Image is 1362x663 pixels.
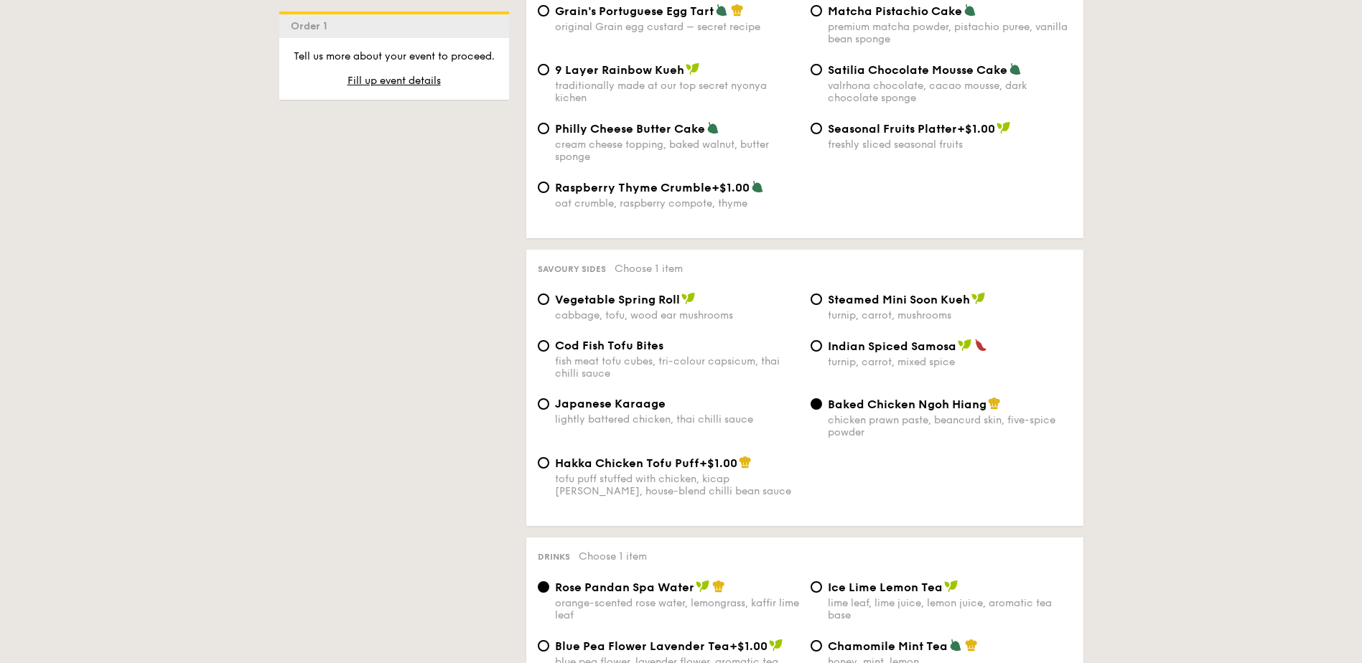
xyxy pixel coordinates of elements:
img: icon-vegan.f8ff3823.svg [944,580,958,593]
div: fish meat tofu cubes, tri-colour capsicum, thai chilli sauce [555,355,799,380]
span: Matcha Pistachio Cake [828,4,962,18]
div: chicken prawn paste, beancurd skin, five-spice powder [828,414,1072,438]
img: icon-vegetarian.fe4039eb.svg [1009,62,1022,75]
div: orange-scented rose water, lemongrass, kaffir lime leaf [555,597,799,621]
img: icon-chef-hat.a58ddaea.svg [712,580,725,593]
span: Seasonal Fruits Platter [828,122,957,136]
span: Raspberry Thyme Crumble [555,181,712,194]
img: icon-vegan.f8ff3823.svg [971,292,986,305]
div: valrhona chocolate, cacao mousse, dark chocolate sponge [828,80,1072,104]
span: Ice Lime Lemon Tea [828,580,943,594]
input: Ice Lime Lemon Tealime leaf, lime juice, lemon juice, aromatic tea base [811,581,822,593]
img: icon-vegan.f8ff3823.svg [958,339,972,352]
input: Indian Spiced Samosaturnip, carrot, mixed spice [811,340,822,352]
span: Choose 1 item [579,550,647,563]
div: cream cheese topping, baked walnut, butter sponge [555,138,799,163]
img: icon-vegetarian.fe4039eb.svg [715,4,728,17]
span: Steamed Mini Soon Kueh [828,293,970,306]
span: Cod Fish Tofu Bites [555,339,663,352]
img: icon-vegetarian.fe4039eb.svg [949,639,962,652]
span: Grain's Portuguese Egg Tart [555,4,714,18]
span: +$1.00 [712,181,750,194]
span: Hakka Chicken Tofu Puff [555,456,699,470]
img: icon-chef-hat.a58ddaea.svg [988,397,1001,410]
img: icon-chef-hat.a58ddaea.svg [965,639,978,652]
img: icon-vegan.f8ff3823.svg [997,121,1011,134]
input: Grain's Portuguese Egg Tartoriginal Grain egg custard – secret recipe [538,5,549,17]
div: oat crumble, raspberry compote, thyme [555,197,799,210]
div: tofu puff stuffed with chicken, kicap [PERSON_NAME], house-blend chilli bean sauce [555,473,799,497]
span: Savoury sides [538,264,606,274]
img: icon-vegetarian.fe4039eb.svg [964,4,976,17]
img: icon-vegan.f8ff3823.svg [696,580,710,593]
input: Matcha Pistachio Cakepremium matcha powder, pistachio puree, vanilla bean sponge [811,5,822,17]
div: turnip, carrot, mushrooms [828,309,1072,321]
input: Blue Pea Flower Lavender Tea+$1.00blue pea flower, lavender flower, aromatic tea base [538,640,549,652]
span: +$1.00 [699,456,737,470]
input: Hakka Chicken Tofu Puff+$1.00tofu puff stuffed with chicken, kicap [PERSON_NAME], house-blend chi... [538,457,549,469]
input: Philly Cheese Butter Cakecream cheese topping, baked walnut, butter sponge [538,123,549,134]
img: icon-vegan.f8ff3823.svg [681,292,696,305]
span: Japanese Karaage [555,397,666,410]
p: Tell us more about your event to proceed. [291,50,498,64]
div: freshly sliced seasonal fruits [828,138,1072,151]
div: lime leaf, lime juice, lemon juice, aromatic tea base [828,597,1072,621]
span: +$1.00 [957,122,995,136]
input: 9 Layer Rainbow Kuehtraditionally made at our top secret nyonya kichen [538,64,549,75]
img: icon-chef-hat.a58ddaea.svg [739,456,752,469]
input: Seasonal Fruits Platter+$1.00freshly sliced seasonal fruits [811,123,822,134]
input: Chamomile Mint Teahoney, mint, lemon [811,640,822,652]
span: Blue Pea Flower Lavender Tea [555,639,729,653]
input: Rose Pandan Spa Waterorange-scented rose water, lemongrass, kaffir lime leaf [538,581,549,593]
div: premium matcha powder, pistachio puree, vanilla bean sponge [828,21,1072,45]
span: Philly Cheese Butter Cake [555,122,705,136]
input: Steamed Mini Soon Kuehturnip, carrot, mushrooms [811,293,822,305]
input: Satilia Chocolate Mousse Cakevalrhona chocolate, cacao mousse, dark chocolate sponge [811,64,822,75]
span: Baked Chicken Ngoh Hiang [828,398,986,411]
img: icon-spicy.37a8142b.svg [974,339,987,352]
input: Japanese Karaagelightly battered chicken, thai chilli sauce [538,398,549,410]
span: Choose 1 item [615,263,683,275]
span: Vegetable Spring Roll [555,293,680,306]
span: Chamomile Mint Tea [828,639,948,653]
div: turnip, carrot, mixed spice [828,356,1072,368]
img: icon-vegan.f8ff3823.svg [769,639,783,652]
div: original Grain egg custard – secret recipe [555,21,799,33]
input: Baked Chicken Ngoh Hiangchicken prawn paste, beancurd skin, five-spice powder [811,398,822,410]
span: Drinks [538,552,570,562]
span: Rose Pandan Spa Water [555,580,694,594]
span: Satilia Chocolate Mousse Cake [828,63,1007,77]
img: icon-chef-hat.a58ddaea.svg [731,4,744,17]
input: Vegetable Spring Rollcabbage, tofu, wood ear mushrooms [538,293,549,305]
img: icon-vegetarian.fe4039eb.svg [706,121,719,134]
div: lightly battered chicken, thai chilli sauce [555,413,799,425]
img: icon-vegetarian.fe4039eb.svg [751,180,764,193]
div: cabbage, tofu, wood ear mushrooms [555,309,799,321]
input: Cod Fish Tofu Bitesfish meat tofu cubes, tri-colour capsicum, thai chilli sauce [538,340,549,352]
span: 9 Layer Rainbow Kueh [555,63,684,77]
span: Indian Spiced Samosa [828,339,956,353]
span: Order 1 [291,20,333,32]
img: icon-vegan.f8ff3823.svg [686,62,700,75]
div: traditionally made at our top secret nyonya kichen [555,80,799,104]
span: Fill up event details [348,75,441,87]
span: +$1.00 [729,639,768,653]
input: Raspberry Thyme Crumble+$1.00oat crumble, raspberry compote, thyme [538,182,549,193]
